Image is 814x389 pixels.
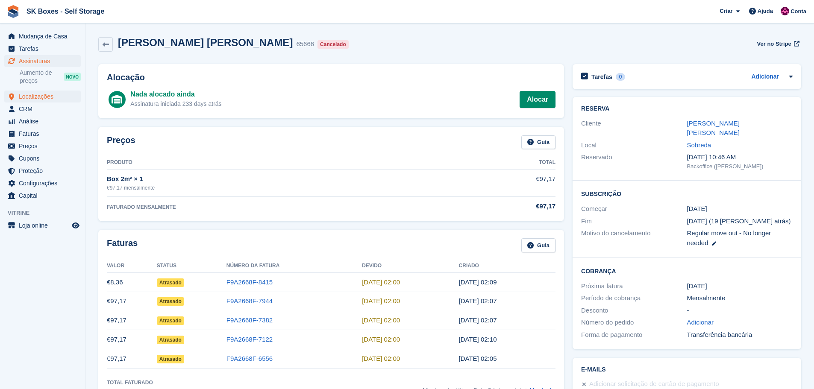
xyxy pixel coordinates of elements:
h2: Reserva [581,105,793,112]
h2: Subscrição [581,189,793,198]
td: €8,36 [107,273,157,292]
a: Guia [521,238,555,252]
a: menu [4,103,81,115]
h2: Alocação [107,73,555,82]
span: Mudança de Casa [19,30,70,42]
span: [DATE] (19 [PERSON_NAME] atrás) [687,217,791,225]
div: NOVO [64,73,81,81]
a: Adicionar [687,318,714,328]
a: Sobreda [687,141,711,149]
div: Assinatura iniciada 233 days atrás [130,99,221,108]
span: Vitrine [8,209,85,217]
a: Adicionar [751,72,779,82]
div: FATURADO MENSALMENTE [107,203,456,211]
span: Capital [19,190,70,202]
div: €97,17 [456,202,555,211]
h2: E-mails [581,366,793,373]
div: Local [581,140,687,150]
span: Atrasado [157,278,184,287]
h2: Tarefas [591,73,612,81]
span: CRM [19,103,70,115]
time: 2025-04-02 01:00:00 UTC [362,355,400,362]
img: Joana Alegria [781,7,789,15]
a: menu [4,43,81,55]
time: 2025-06-02 01:00:00 UTC [362,316,400,324]
th: Status [157,259,226,273]
th: Devido [362,259,458,273]
a: F9A2668F-7122 [226,336,273,343]
div: - [687,306,793,316]
a: menu [4,115,81,127]
a: menu [4,55,81,67]
span: Tarefas [19,43,70,55]
a: menu [4,152,81,164]
a: menu [4,140,81,152]
a: [PERSON_NAME] [PERSON_NAME] [687,120,740,137]
a: F9A2668F-7382 [226,316,273,324]
time: 2025-07-01 01:07:28 UTC [459,297,497,304]
span: Ver no Stripe [757,40,791,48]
a: SK Boxes - Self Storage [23,4,108,18]
time: 2025-04-01 01:05:44 UTC [459,355,497,362]
a: F9A2668F-6556 [226,355,273,362]
div: Começar [581,204,687,214]
time: 2025-08-01 01:09:14 UTC [459,278,497,286]
div: Backoffice ([PERSON_NAME]) [687,162,793,171]
span: Localizações [19,91,70,102]
img: stora-icon-8386f47178a22dfd0bd8f6a31ec36ba5ce8667c1dd55bd0f319d3a0aa187defe.svg [7,5,20,18]
span: Atrasado [157,336,184,344]
span: Regular move out - No longer needed [687,229,771,246]
div: 0 [616,73,626,81]
time: 2025-06-01 01:07:05 UTC [459,316,497,324]
div: Cancelado [317,40,349,49]
td: €97,17 [107,292,157,311]
td: €97,17 [107,330,157,349]
time: 2025-05-01 01:10:32 UTC [459,336,497,343]
span: Atrasado [157,355,184,363]
a: Alocar [520,91,555,108]
div: 65666 [296,39,314,49]
a: F9A2668F-7944 [226,297,273,304]
span: Cupons [19,152,70,164]
div: Período de cobrança [581,293,687,303]
span: Faturas [19,128,70,140]
th: Valor [107,259,157,273]
span: Atrasado [157,297,184,306]
div: Motivo do cancelamento [581,228,687,248]
time: 2025-08-02 01:00:00 UTC [362,278,400,286]
span: Proteção [19,165,70,177]
span: Conta [790,7,806,16]
td: €97,17 [107,311,157,330]
a: F9A2668F-8415 [226,278,273,286]
a: menu [4,91,81,102]
div: Forma de pagamento [581,330,687,340]
a: menu [4,190,81,202]
span: Ajuda [758,7,773,15]
a: menu [4,128,81,140]
a: Loja de pré-visualização [71,220,81,231]
div: €97,17 mensalmente [107,184,456,192]
div: Fim [581,216,687,226]
a: menu [4,219,81,231]
time: 2025-01-01 01:00:00 UTC [687,204,707,214]
th: Total [456,156,555,170]
h2: Faturas [107,238,138,252]
div: Box 2m² × 1 [107,174,456,184]
th: Produto [107,156,456,170]
div: Cliente [581,119,687,138]
div: Transferência bancária [687,330,793,340]
time: 2025-05-02 01:00:00 UTC [362,336,400,343]
div: Total faturado [107,379,153,386]
a: Ver no Stripe [754,37,801,51]
div: [DATE] 10:46 AM [687,152,793,162]
div: Próxima fatura [581,281,687,291]
td: €97,17 [456,170,555,196]
a: menu [4,177,81,189]
time: 2025-07-02 01:00:00 UTC [362,297,400,304]
a: menu [4,30,81,42]
div: Mensalmente [687,293,793,303]
a: menu [4,165,81,177]
div: Desconto [581,306,687,316]
a: Guia [521,135,555,149]
h2: Preços [107,135,135,149]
